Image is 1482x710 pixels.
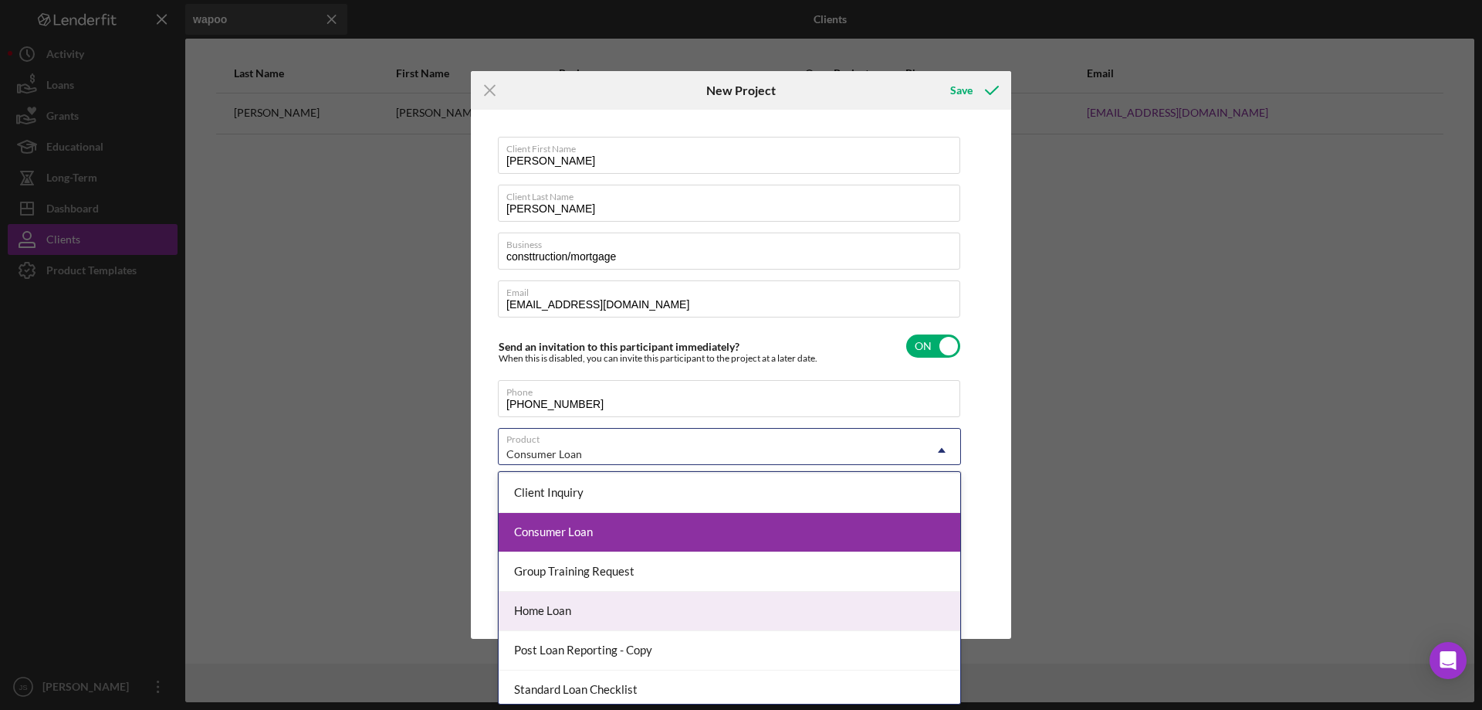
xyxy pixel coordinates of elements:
[499,631,960,671] div: Post Loan Reporting - Copy
[499,552,960,592] div: Group Training Request
[506,381,960,398] label: Phone
[506,448,582,460] div: Consumer Loan
[499,340,739,353] label: Send an invitation to this participant immediately?
[950,75,973,106] div: Save
[499,474,960,513] div: Client Inquiry
[506,281,960,298] label: Email
[499,353,817,364] div: When this is disabled, you can invite this participant to the project at a later date.
[706,83,776,97] h6: New Project
[506,233,960,250] label: Business
[499,592,960,631] div: Home Loan
[506,185,960,202] label: Client Last Name
[935,75,1011,106] button: Save
[1430,642,1467,679] div: Open Intercom Messenger
[499,671,960,710] div: Standard Loan Checklist
[499,513,960,552] div: Consumer Loan
[506,138,960,155] label: Client First Name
